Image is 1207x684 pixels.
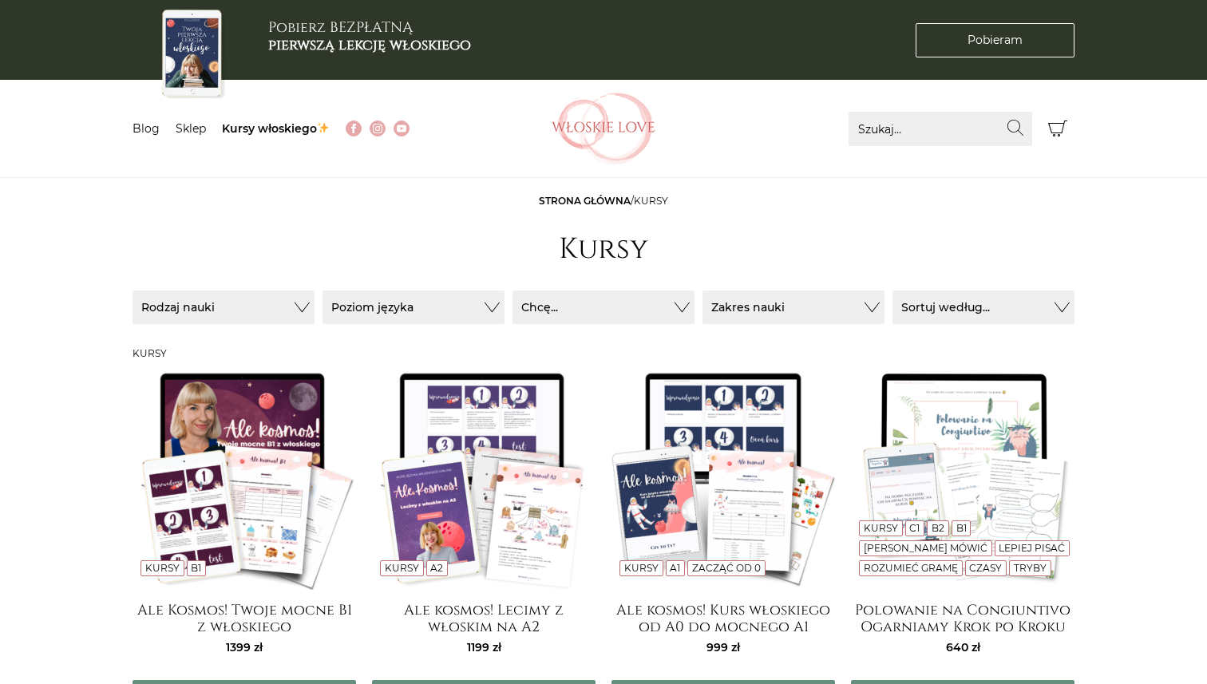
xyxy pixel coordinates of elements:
[133,121,160,136] a: Blog
[133,602,356,634] a: Ale Kosmos! Twoje mocne B1 z włoskiego
[968,32,1023,49] span: Pobieram
[323,291,505,324] button: Poziom języka
[909,522,920,534] a: C1
[133,291,315,324] button: Rodzaj nauki
[969,562,1002,574] a: Czasy
[145,562,180,574] a: Kursy
[539,195,668,207] span: /
[268,35,471,55] b: pierwszą lekcję włoskiego
[916,23,1074,57] a: Pobieram
[385,562,419,574] a: Kursy
[430,562,443,574] a: A2
[864,542,987,554] a: [PERSON_NAME] mówić
[864,562,958,574] a: Rozumieć gramę
[670,562,680,574] a: A1
[956,522,967,534] a: B1
[539,195,631,207] a: Strona główna
[932,522,944,534] a: B2
[559,232,648,267] h1: Kursy
[552,93,655,164] img: Włoskielove
[133,348,1074,359] h3: Kursy
[692,562,761,574] a: Zacząć od 0
[702,291,884,324] button: Zakres nauki
[372,602,596,634] a: Ale kosmos! Lecimy z włoskim na A2
[946,640,980,654] span: 640
[851,602,1074,634] a: Polowanie na Congiuntivo Ogarniamy Krok po Kroku
[1014,562,1047,574] a: Tryby
[191,562,201,574] a: B1
[467,640,501,654] span: 1199
[1040,112,1074,146] button: Koszyk
[222,121,330,136] a: Kursy włoskiego
[706,640,740,654] span: 999
[849,112,1032,146] input: Szukaj...
[999,542,1065,554] a: Lepiej pisać
[318,122,329,133] img: ✨
[892,291,1074,324] button: Sortuj według...
[226,640,263,654] span: 1399
[611,602,835,634] a: Ale kosmos! Kurs włoskiego od A0 do mocnego A1
[634,195,668,207] span: Kursy
[268,19,471,53] h3: Pobierz BEZPŁATNĄ
[176,121,206,136] a: Sklep
[864,522,898,534] a: Kursy
[624,562,659,574] a: Kursy
[512,291,695,324] button: Chcę...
